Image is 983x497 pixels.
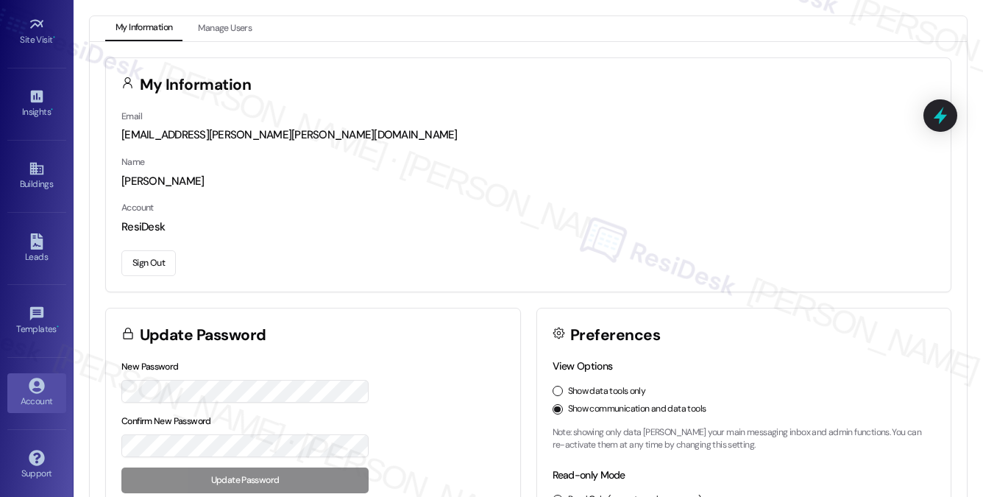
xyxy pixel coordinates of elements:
label: Show communication and data tools [568,403,706,416]
label: Name [121,156,145,168]
label: Account [121,202,154,214]
a: Leads [7,229,66,269]
button: Sign Out [121,250,176,276]
div: [EMAIL_ADDRESS][PERSON_NAME][PERSON_NAME][DOMAIN_NAME] [121,127,935,143]
span: • [57,322,59,332]
label: Confirm New Password [121,415,211,427]
label: New Password [121,361,179,373]
h3: Preferences [570,328,660,343]
div: [PERSON_NAME] [121,174,935,189]
button: Manage Users [188,16,262,41]
h3: My Information [140,77,252,93]
div: ResiDesk [121,219,935,235]
a: Site Visit • [7,12,66,52]
label: Email [121,110,142,122]
a: Support [7,445,66,485]
a: Buildings [7,156,66,196]
span: • [51,105,53,115]
label: View Options [553,359,613,373]
a: Templates • [7,301,66,341]
button: My Information [105,16,182,41]
a: Insights • [7,84,66,124]
h3: Update Password [140,328,266,343]
label: Show data tools only [568,385,646,398]
p: Note: showing only data [PERSON_NAME] your main messaging inbox and admin functions. You can re-a... [553,426,936,452]
span: • [53,32,55,43]
label: Read-only Mode [553,468,625,482]
a: Account [7,373,66,413]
